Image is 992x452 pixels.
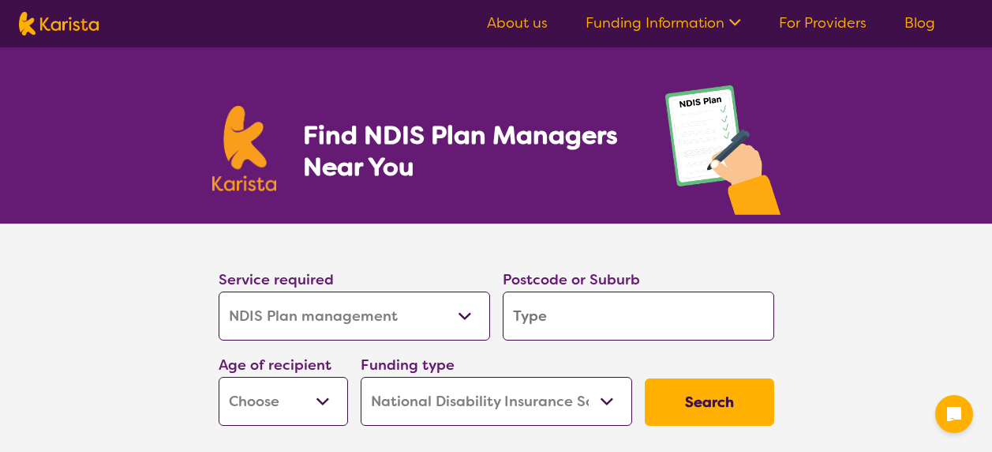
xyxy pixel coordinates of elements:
input: Type [503,292,774,341]
a: Blog [904,13,935,32]
h1: Find NDIS Plan Managers Near You [303,119,633,183]
button: Search [645,379,774,426]
img: Karista logo [19,12,99,36]
label: Service required [219,270,334,289]
img: Karista logo [212,106,277,191]
label: Postcode or Suburb [503,270,640,289]
label: Age of recipient [219,356,331,375]
label: Funding type [361,356,455,375]
img: plan-management [665,85,780,224]
a: Funding Information [586,13,741,32]
a: For Providers [779,13,867,32]
a: About us [487,13,548,32]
